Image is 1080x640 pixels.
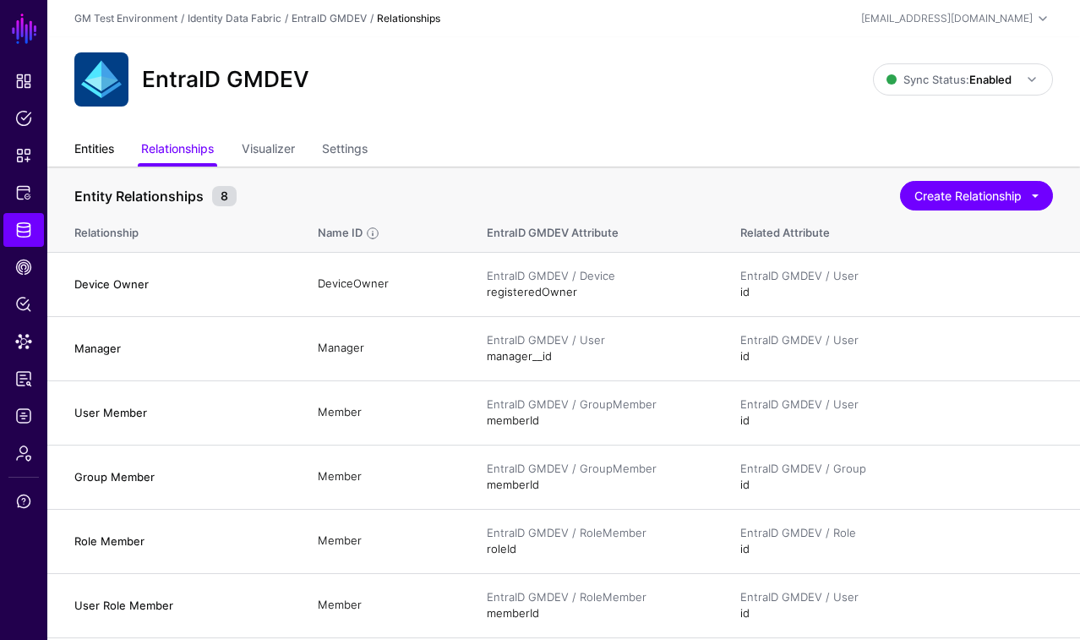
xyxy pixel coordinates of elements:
div: [EMAIL_ADDRESS][DOMAIN_NAME] [861,11,1033,26]
span: Access Reporting [15,370,32,387]
a: Dashboard [3,64,44,98]
div: EntraID GMDEV / User [740,397,1053,413]
div: / [367,11,377,26]
a: CAEP Hub [3,250,44,284]
td: Member [301,509,470,573]
td: memberId [470,445,723,509]
span: Support [15,493,32,510]
div: / [281,11,292,26]
span: Sync Status: [886,73,1012,86]
div: EntraID GMDEV / Group [740,461,1053,478]
span: Entity Relationships [70,186,208,206]
div: EntraID GMDEV / RoleMember [487,589,706,606]
div: id [740,525,1053,558]
div: Name ID [316,225,364,242]
div: EntraID GMDEV / RoleMember [487,525,706,542]
div: EntraID GMDEV / User [740,589,1053,606]
a: Visualizer [242,134,295,167]
div: id [740,268,1053,301]
a: Logs [3,399,44,433]
div: EntraID GMDEV / GroupMember [487,461,706,478]
span: Snippets [15,147,32,164]
button: Create Relationship [900,181,1053,211]
td: memberId [470,380,723,445]
a: Policy Lens [3,287,44,321]
h4: Role Member [74,533,284,549]
h4: Manager [74,341,284,356]
td: roleId [470,509,723,573]
a: Data Lens [3,325,44,358]
img: svg+xml;base64,PHN2ZyB3aWR0aD0iNjQiIGhlaWdodD0iNjQiIHZpZXdCb3g9IjAgMCA2NCA2NCIgZmlsbD0ibm9uZSIgeG... [74,52,128,107]
td: Manager [301,316,470,380]
a: Identity Data Fabric [188,12,281,25]
div: EntraID GMDEV / User [487,332,706,349]
span: Protected Systems [15,184,32,201]
td: Member [301,380,470,445]
td: memberId [470,573,723,637]
a: Relationships [141,134,214,167]
span: Identity Data Fabric [15,222,32,238]
div: EntraID GMDEV / GroupMember [487,397,706,413]
h4: User Member [74,405,284,420]
a: Settings [322,134,368,167]
span: Policy Lens [15,296,32,313]
div: EntraID GMDEV / User [740,332,1053,349]
small: 8 [212,186,237,206]
a: SGNL [10,10,39,47]
h4: Device Owner [74,276,284,292]
th: EntraID GMDEV Attribute [470,208,723,252]
span: Policies [15,110,32,127]
span: Logs [15,408,32,424]
span: Dashboard [15,73,32,90]
strong: Relationships [377,12,440,25]
h4: User Role Member [74,598,284,613]
div: EntraID GMDEV / Device [487,268,706,285]
div: / [177,11,188,26]
span: Data Lens [15,333,32,350]
td: manager__id [470,316,723,380]
a: GM Test Environment [74,12,177,25]
div: id [740,332,1053,365]
span: CAEP Hub [15,259,32,276]
a: Entities [74,134,114,167]
td: registeredOwner [470,252,723,316]
a: Access Reporting [3,362,44,396]
a: Snippets [3,139,44,172]
div: id [740,589,1053,622]
a: EntraID GMDEV [292,12,367,25]
a: Policies [3,101,44,135]
a: Identity Data Fabric [3,213,44,247]
td: Member [301,445,470,509]
a: Admin [3,436,44,470]
td: Member [301,573,470,637]
h4: Group Member [74,469,284,484]
div: id [740,397,1053,429]
h2: EntraID GMDEV [142,66,309,92]
strong: Enabled [969,73,1012,86]
div: EntraID GMDEV / User [740,268,1053,285]
span: Admin [15,445,32,462]
div: EntraID GMDEV / Role [740,525,1053,542]
td: DeviceOwner [301,252,470,316]
th: Related Attribute [723,208,1080,252]
a: Protected Systems [3,176,44,210]
div: id [740,461,1053,494]
th: Relationship [47,208,301,252]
